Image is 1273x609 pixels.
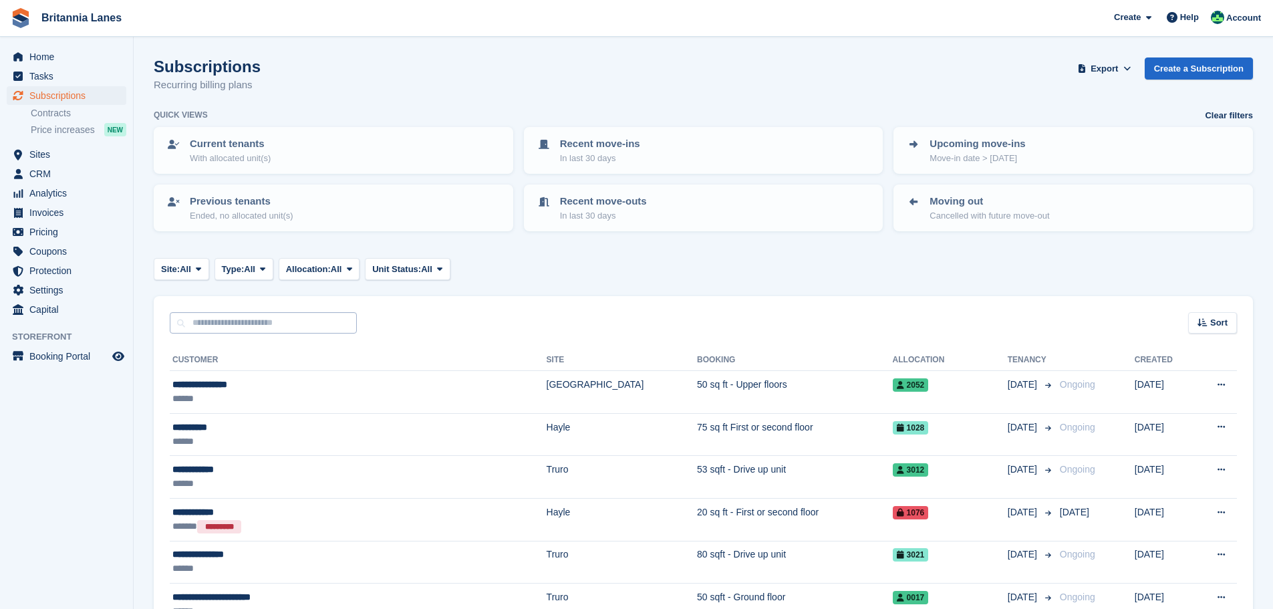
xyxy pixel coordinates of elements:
[930,152,1025,165] p: Move-in date > [DATE]
[31,107,126,120] a: Contracts
[895,186,1252,230] a: Moving out Cancelled with future move-out
[1060,507,1089,517] span: [DATE]
[155,128,512,172] a: Current tenants With allocated unit(s)
[893,506,929,519] span: 1076
[560,209,647,223] p: In last 30 days
[154,258,209,280] button: Site: All
[1008,378,1040,392] span: [DATE]
[1135,413,1193,456] td: [DATE]
[547,541,697,584] td: Truro
[525,128,882,172] a: Recent move-ins In last 30 days
[29,203,110,222] span: Invoices
[7,261,126,280] a: menu
[190,194,293,209] p: Previous tenants
[7,203,126,222] a: menu
[1226,11,1261,25] span: Account
[244,263,255,276] span: All
[154,57,261,76] h1: Subscriptions
[547,371,697,414] td: [GEOGRAPHIC_DATA]
[1205,109,1253,122] a: Clear filters
[1135,498,1193,541] td: [DATE]
[7,300,126,319] a: menu
[222,263,245,276] span: Type:
[29,47,110,66] span: Home
[560,152,640,165] p: In last 30 days
[893,421,929,435] span: 1028
[1145,57,1253,80] a: Create a Subscription
[525,186,882,230] a: Recent move-outs In last 30 days
[180,263,191,276] span: All
[895,128,1252,172] a: Upcoming move-ins Move-in date > [DATE]
[1211,11,1224,24] img: Michael Foulger
[29,86,110,105] span: Subscriptions
[547,456,697,499] td: Truro
[161,263,180,276] span: Site:
[279,258,360,280] button: Allocation: All
[1135,371,1193,414] td: [DATE]
[190,152,271,165] p: With allocated unit(s)
[893,463,929,477] span: 3012
[1008,590,1040,604] span: [DATE]
[29,184,110,203] span: Analytics
[29,223,110,241] span: Pricing
[7,47,126,66] a: menu
[1008,505,1040,519] span: [DATE]
[29,67,110,86] span: Tasks
[930,136,1025,152] p: Upcoming move-ins
[7,281,126,299] a: menu
[1135,456,1193,499] td: [DATE]
[7,184,126,203] a: menu
[1008,350,1054,371] th: Tenancy
[7,67,126,86] a: menu
[29,164,110,183] span: CRM
[7,242,126,261] a: menu
[697,456,893,499] td: 53 sqft - Drive up unit
[421,263,432,276] span: All
[154,109,208,121] h6: Quick views
[29,145,110,164] span: Sites
[547,498,697,541] td: Hayle
[7,164,126,183] a: menu
[1060,379,1095,390] span: Ongoing
[31,124,95,136] span: Price increases
[7,223,126,241] a: menu
[1060,422,1095,433] span: Ongoing
[11,8,31,28] img: stora-icon-8386f47178a22dfd0bd8f6a31ec36ba5ce8667c1dd55bd0f319d3a0aa187defe.svg
[36,7,127,29] a: Britannia Lanes
[31,122,126,137] a: Price increases NEW
[29,261,110,280] span: Protection
[893,548,929,562] span: 3021
[697,498,893,541] td: 20 sq ft - First or second floor
[1008,420,1040,435] span: [DATE]
[1008,463,1040,477] span: [DATE]
[893,378,929,392] span: 2052
[560,194,647,209] p: Recent move-outs
[697,350,893,371] th: Booking
[547,413,697,456] td: Hayle
[930,194,1049,209] p: Moving out
[215,258,273,280] button: Type: All
[372,263,421,276] span: Unit Status:
[365,258,450,280] button: Unit Status: All
[1135,350,1193,371] th: Created
[190,209,293,223] p: Ended, no allocated unit(s)
[12,330,133,344] span: Storefront
[7,145,126,164] a: menu
[286,263,331,276] span: Allocation:
[1210,316,1228,330] span: Sort
[7,86,126,105] a: menu
[29,242,110,261] span: Coupons
[547,350,697,371] th: Site
[930,209,1049,223] p: Cancelled with future move-out
[29,281,110,299] span: Settings
[1091,62,1118,76] span: Export
[697,541,893,584] td: 80 sqft - Drive up unit
[1008,547,1040,562] span: [DATE]
[170,350,547,371] th: Customer
[560,136,640,152] p: Recent move-ins
[1060,592,1095,602] span: Ongoing
[1075,57,1134,80] button: Export
[1135,541,1193,584] td: [DATE]
[154,78,261,93] p: Recurring billing plans
[1114,11,1141,24] span: Create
